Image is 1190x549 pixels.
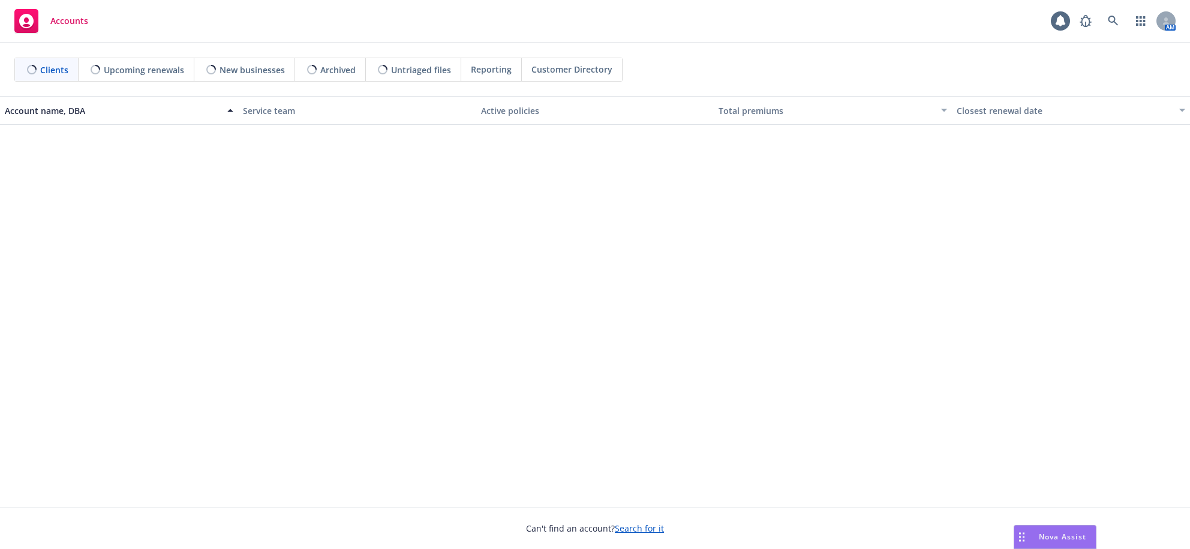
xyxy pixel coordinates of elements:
span: Upcoming renewals [104,64,184,76]
div: Drag to move [1014,526,1029,548]
a: Report a Bug [1074,9,1098,33]
span: Nova Assist [1039,532,1086,542]
button: Total premiums [714,96,952,125]
div: Total premiums [719,104,934,117]
span: Customer Directory [531,63,612,76]
a: Switch app [1129,9,1153,33]
div: Account name, DBA [5,104,220,117]
button: Active policies [476,96,714,125]
span: New businesses [220,64,285,76]
div: Active policies [481,104,710,117]
span: Reporting [471,63,512,76]
div: Closest renewal date [957,104,1172,117]
button: Closest renewal date [952,96,1190,125]
a: Accounts [10,4,93,38]
button: Service team [238,96,476,125]
span: Accounts [50,16,88,26]
span: Can't find an account? [526,522,664,535]
span: Archived [320,64,356,76]
button: Nova Assist [1014,525,1096,549]
a: Search for it [615,523,664,534]
div: Service team [243,104,471,117]
a: Search [1101,9,1125,33]
span: Untriaged files [391,64,451,76]
span: Clients [40,64,68,76]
